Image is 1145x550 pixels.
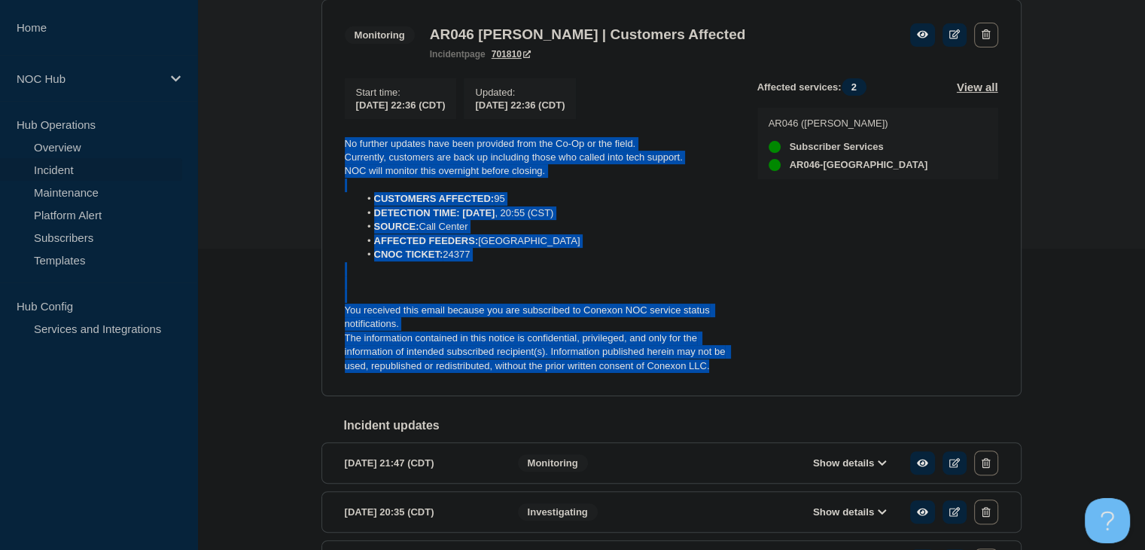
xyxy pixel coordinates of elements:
[518,454,588,472] span: Monitoring
[17,72,161,85] p: NOC Hub
[809,457,891,469] button: Show details
[345,137,733,151] p: No further updates have been provided from the Co-Op or the field.
[345,151,733,164] p: Currently, customers are back up including those who called into tech support.
[345,500,495,524] div: [DATE] 20:35 (CDT)
[790,141,884,153] span: Subscriber Services
[518,503,598,521] span: Investigating
[809,506,891,518] button: Show details
[430,49,464,60] span: incident
[769,141,781,153] div: up
[374,249,443,260] strong: CNOC TICKET:
[475,98,565,111] div: [DATE] 22:36 (CDT)
[757,78,874,96] span: Affected services:
[345,332,733,373] p: The information contained in this notice is confidential, privileged, and only for the informatio...
[356,99,446,111] span: [DATE] 22:36 (CDT)
[475,87,565,98] p: Updated :
[1085,498,1130,543] iframe: Help Scout Beacon - Open
[359,206,733,220] li: , 20:55 (CST)
[359,220,733,234] li: Call Center
[345,26,415,44] span: Monitoring
[345,164,733,178] p: NOC will monitor this overnight before closing.
[842,78,866,96] span: 2
[374,235,479,246] strong: AFFECTED FEEDERS:
[359,234,733,248] li: [GEOGRAPHIC_DATA]
[374,207,495,218] strong: DETECTION TIME: [DATE]
[356,87,446,98] p: Start time :
[492,49,531,60] a: 701810
[374,193,495,204] strong: CUSTOMERS AFFECTED:
[345,304,733,332] p: You received this email because you are subscribed to Conexon NOC service status notifications.
[344,419,1022,432] h2: Incident updates
[769,159,781,171] div: up
[957,78,998,96] button: View all
[769,118,928,129] p: AR046 ([PERSON_NAME])
[359,192,733,206] li: 95
[430,26,746,43] h3: AR046 [PERSON_NAME] | Customers Affected
[374,221,419,232] strong: SOURCE:
[790,159,928,171] span: AR046-[GEOGRAPHIC_DATA]
[345,451,495,475] div: [DATE] 21:47 (CDT)
[430,49,486,60] p: page
[359,248,733,261] li: 24377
